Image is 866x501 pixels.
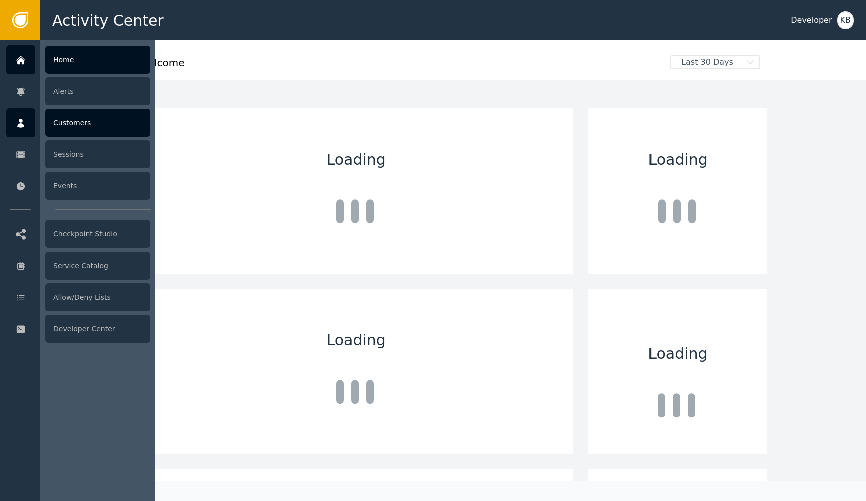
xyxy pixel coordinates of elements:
[6,171,150,200] a: Events
[45,140,150,168] div: Sessions
[45,46,150,74] div: Home
[327,329,386,351] span: Loading
[6,283,150,312] a: Allow/Deny Lists
[6,140,150,169] a: Sessions
[52,9,164,32] span: Activity Center
[6,314,150,343] a: Developer Center
[671,56,743,68] span: Last 30 Days
[648,342,707,365] span: Loading
[139,55,663,77] div: Welcome
[45,77,150,105] div: Alerts
[648,148,708,171] span: Loading
[6,77,150,106] a: Alerts
[791,14,832,26] div: Developer
[837,11,854,29] button: KB
[327,148,386,171] span: Loading
[6,219,150,248] a: Checkpoint Studio
[45,315,150,343] div: Developer Center
[663,55,767,69] button: Last 30 Days
[45,109,150,137] div: Customers
[6,108,150,137] a: Customers
[45,172,150,200] div: Events
[6,251,150,280] a: Service Catalog
[45,220,150,248] div: Checkpoint Studio
[45,283,150,311] div: Allow/Deny Lists
[45,252,150,280] div: Service Catalog
[6,45,150,74] a: Home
